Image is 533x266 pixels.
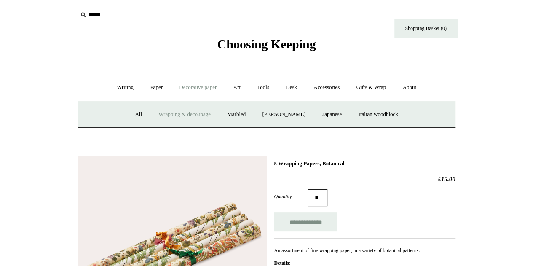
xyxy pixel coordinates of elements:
[278,76,305,99] a: Desk
[171,76,224,99] a: Decorative paper
[127,103,150,126] a: All
[142,76,170,99] a: Paper
[274,193,308,200] label: Quantity
[249,76,277,99] a: Tools
[254,103,313,126] a: [PERSON_NAME]
[109,76,141,99] a: Writing
[306,76,347,99] a: Accessories
[274,260,290,266] strong: Details:
[274,175,455,183] h2: £15.00
[274,247,455,254] p: An assortment of fine wrapping paper, in a variety of botanical patterns.
[351,103,405,126] a: Italian woodblock
[315,103,349,126] a: Japanese
[220,103,253,126] a: Marbled
[395,76,424,99] a: About
[217,44,316,50] a: Choosing Keeping
[151,103,218,126] a: Wrapping & decoupage
[348,76,394,99] a: Gifts & Wrap
[217,37,316,51] span: Choosing Keeping
[394,19,458,38] a: Shopping Basket (0)
[226,76,248,99] a: Art
[274,160,455,167] h1: 5 Wrapping Papers, Botanical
